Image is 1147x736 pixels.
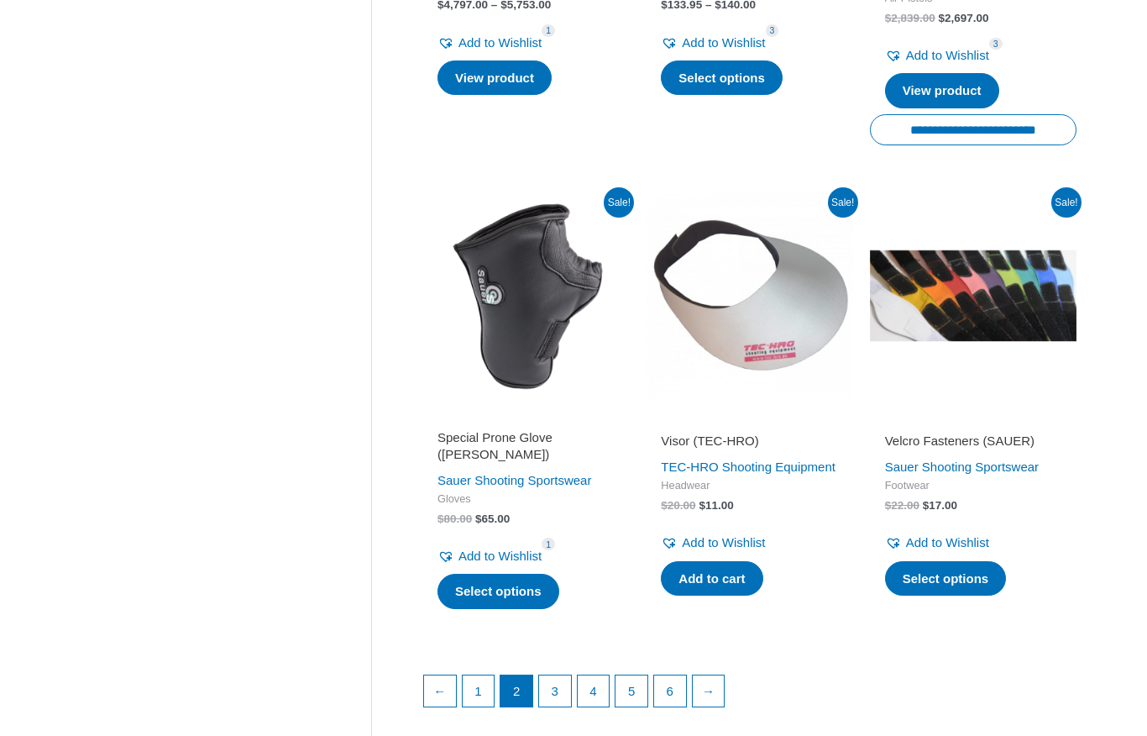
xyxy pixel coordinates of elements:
[885,44,989,67] a: Add to Wishlist
[539,676,571,707] a: Page 3
[661,499,695,512] bdi: 20.00
[437,473,591,487] a: Sauer Shooting Sportswear
[682,35,765,50] span: Add to Wishlist
[542,538,555,550] span: 1
[885,531,989,555] a: Add to Wishlist
[885,499,919,512] bdi: 22.00
[463,676,495,707] a: Page 1
[661,60,783,96] a: Select options for “Amethyst Clip-on Filter”
[699,499,705,512] span: $
[437,574,559,609] a: Select options for “Special Prone Glove (SAUER)”
[437,513,472,525] bdi: 80.00
[661,561,762,597] a: Add to cart: “Visor (TEC-HRO)”
[437,409,614,429] iframe: Customer reviews powered by Trustpilot
[661,433,837,455] a: Visor (TEC-HRO)
[475,513,510,525] bdi: 65.00
[885,12,935,24] bdi: 2,839.00
[661,409,837,429] iframe: Customer reviews powered by Trustpilot
[437,60,552,96] a: Select options for “Walther LG500 itec”
[885,460,1039,474] a: Sauer Shooting Sportswear
[615,676,647,707] a: Page 5
[424,676,456,707] a: ←
[542,24,555,37] span: 1
[458,549,542,563] span: Add to Wishlist
[885,479,1061,493] span: Footwear
[437,429,614,462] h2: Special Prone Glove ([PERSON_NAME])
[870,192,1076,399] img: Velcro Fasteners
[939,12,945,24] span: $
[923,499,957,512] bdi: 17.00
[939,12,989,24] bdi: 2,697.00
[661,433,837,449] h2: Visor (TEC-HRO)
[661,531,765,555] a: Add to Wishlist
[646,192,852,399] img: Visor (TEC-HRO)
[437,513,444,525] span: $
[766,24,779,37] span: 3
[989,38,1003,50] span: 3
[422,192,629,399] img: Special Prone Glove
[885,409,1061,429] iframe: Customer reviews powered by Trustpilot
[1051,187,1082,218] span: Sale!
[693,676,725,707] a: →
[828,187,858,218] span: Sale!
[437,492,614,507] span: Gloves
[437,544,542,568] a: Add to Wishlist
[885,73,999,108] a: Read more about “LP500 Expert Blue Angel Electronic”
[885,499,892,512] span: $
[422,675,1076,717] nav: Product Pagination
[437,429,614,469] a: Special Prone Glove ([PERSON_NAME])
[923,499,930,512] span: $
[661,460,835,474] a: TEC-HRO Shooting Equipment
[458,35,542,50] span: Add to Wishlist
[500,676,532,707] span: Page 2
[885,561,1007,597] a: Select options for “Velcro Fasteners (SAUER)”
[885,433,1061,449] h2: Velcro Fasteners (SAUER)
[578,676,610,707] a: Page 4
[906,535,989,549] span: Add to Wishlist
[661,479,837,493] span: Headwear
[885,433,1061,455] a: Velcro Fasteners (SAUER)
[661,31,765,55] a: Add to Wishlist
[906,48,989,62] span: Add to Wishlist
[885,12,892,24] span: $
[475,513,482,525] span: $
[661,499,668,512] span: $
[699,499,733,512] bdi: 11.00
[604,187,634,218] span: Sale!
[437,31,542,55] a: Add to Wishlist
[682,535,765,549] span: Add to Wishlist
[654,676,686,707] a: Page 6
